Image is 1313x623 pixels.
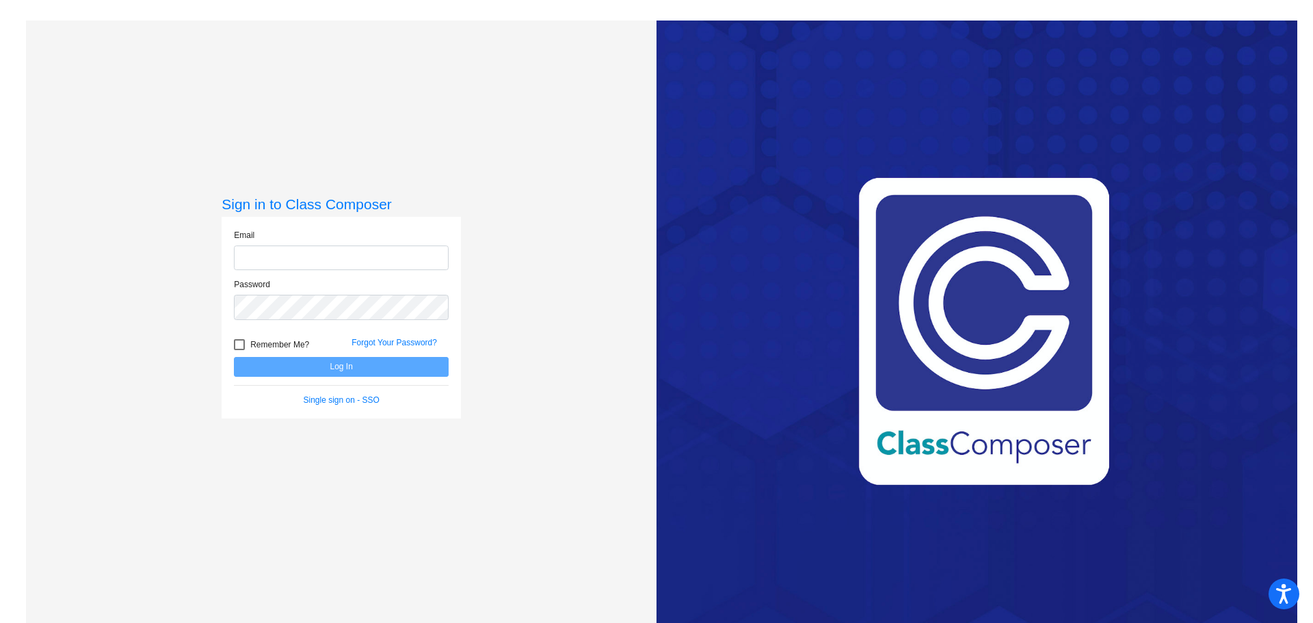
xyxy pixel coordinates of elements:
button: Log In [234,357,449,377]
a: Forgot Your Password? [352,338,437,347]
a: Single sign on - SSO [304,395,380,405]
span: Remember Me? [250,336,309,353]
h3: Sign in to Class Composer [222,196,461,213]
label: Email [234,229,254,241]
label: Password [234,278,270,291]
